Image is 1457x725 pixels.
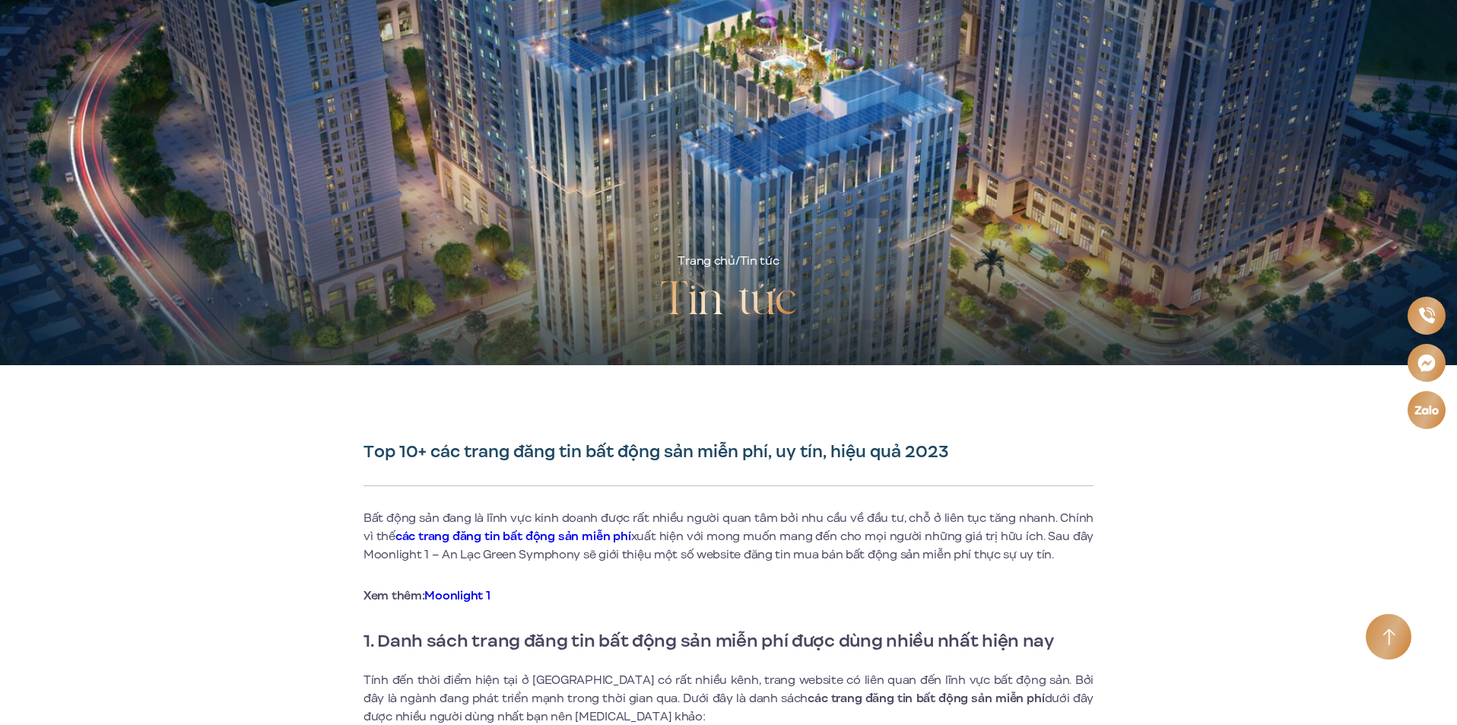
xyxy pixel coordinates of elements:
[1414,405,1439,415] img: Zalo icon
[740,253,779,269] span: Tin tức
[1417,354,1436,372] img: Messenger icon
[424,587,490,604] a: Moonlight 1
[1418,307,1434,323] img: Phone icon
[363,628,1054,653] strong: 1. Danh sách trang đăng tin bất động sản miễn phí được dùng nhiều nhất hiện nay
[678,253,735,269] a: Trang chủ
[678,253,779,271] div: /
[363,509,1094,564] p: Bất động sản đang là lĩnh vực kinh doanh được rất nhiều người quan tâm bởi nhu cầu về đầu tư, chỗ...
[363,441,1094,463] h1: Top 10+ các trang đăng tin bất động sản miễn phí, uy tín, hiệu quả 2023
[1382,628,1395,646] img: Arrow icon
[660,271,797,332] h2: Tin tức
[808,690,1044,707] strong: các trang đăng tin bất động sản miễn phí
[395,528,631,545] a: các trang đăng tin bất động sản miễn phí
[363,587,490,604] strong: Xem thêm:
